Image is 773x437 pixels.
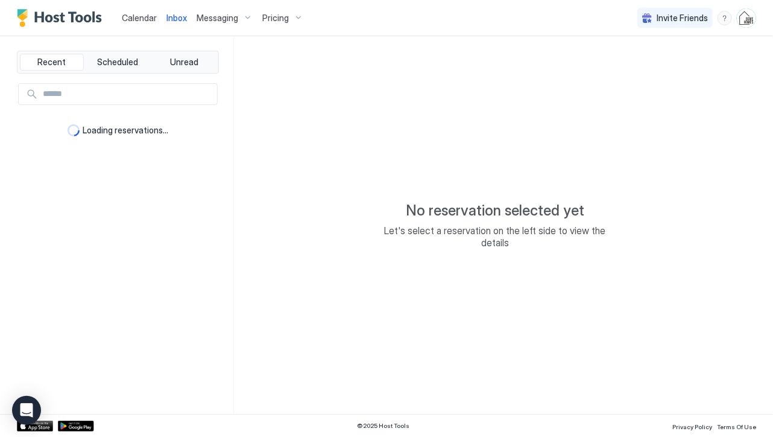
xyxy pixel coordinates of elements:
[38,84,217,104] input: Input Field
[657,13,708,24] span: Invite Friends
[170,57,198,68] span: Unread
[166,13,187,23] span: Inbox
[37,57,66,68] span: Recent
[122,13,157,23] span: Calendar
[98,57,139,68] span: Scheduled
[166,11,187,24] a: Inbox
[152,54,216,71] button: Unread
[672,423,712,430] span: Privacy Policy
[68,124,80,136] div: loading
[197,13,238,24] span: Messaging
[83,125,169,136] span: Loading reservations...
[12,396,41,425] div: Open Intercom Messenger
[17,9,107,27] a: Host Tools Logo
[406,202,584,220] span: No reservation selected yet
[17,51,219,74] div: tab-group
[357,422,409,430] span: © 2025 Host Tools
[718,11,732,25] div: menu
[737,8,756,28] div: User profile
[717,419,756,432] a: Terms Of Use
[17,421,53,432] a: App Store
[122,11,157,24] a: Calendar
[86,54,150,71] button: Scheduled
[672,419,712,432] a: Privacy Policy
[717,423,756,430] span: Terms Of Use
[58,421,94,432] a: Google Play Store
[20,54,84,71] button: Recent
[374,225,616,249] span: Let's select a reservation on the left side to view the details
[262,13,289,24] span: Pricing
